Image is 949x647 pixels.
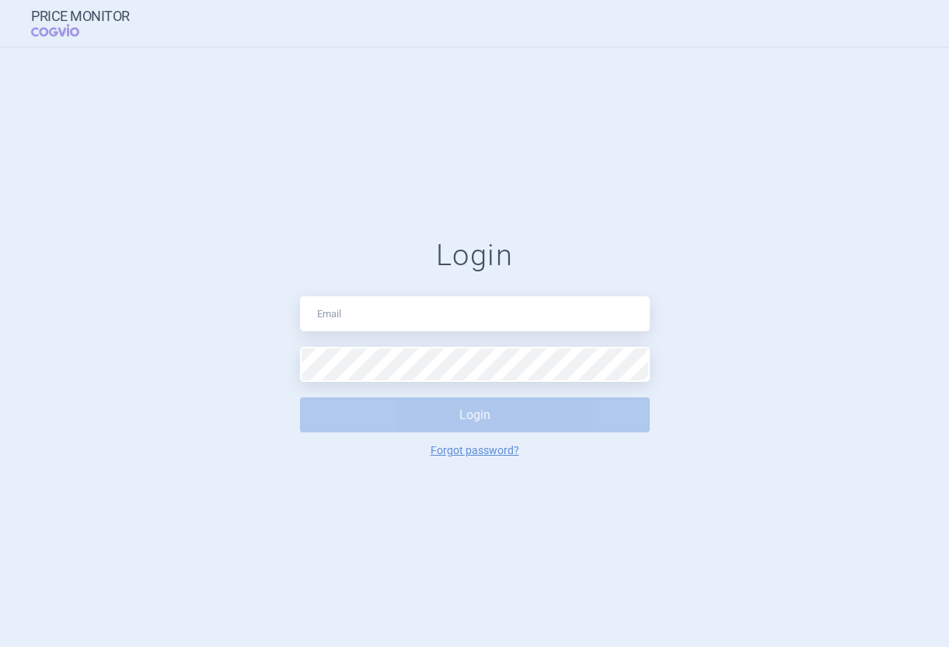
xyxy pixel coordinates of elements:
[300,238,650,274] h1: Login
[31,9,130,24] strong: Price Monitor
[300,397,650,432] button: Login
[31,24,101,37] span: COGVIO
[431,445,519,456] a: Forgot password?
[300,296,650,331] input: Email
[31,9,130,38] a: Price MonitorCOGVIO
